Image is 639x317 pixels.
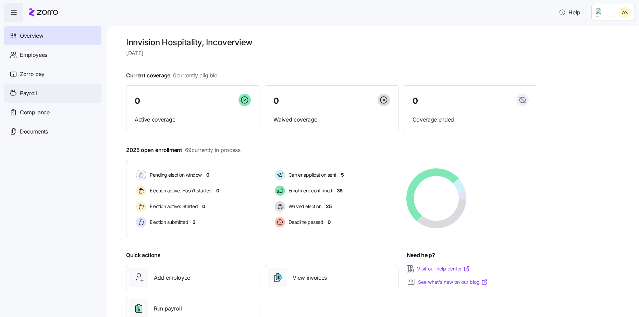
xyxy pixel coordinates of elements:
span: Add employee [154,274,190,282]
span: Active coverage [135,115,251,124]
a: Payroll [4,84,101,103]
a: Zorro pay [4,64,101,84]
span: 36 [337,187,343,194]
a: Overview [4,26,101,45]
span: 0 [273,97,279,105]
span: Carrier application sent [286,172,336,178]
span: 2025 open enrollment [126,146,241,154]
span: Employees [20,51,47,59]
span: 0 [216,187,219,194]
button: Help [553,5,586,19]
span: 0 [206,172,209,178]
span: 0 [413,97,418,105]
span: Election active: Hasn't started [148,187,212,194]
span: 25 [326,203,332,210]
span: Run payroll [154,304,182,313]
span: Enrollment confirmed [286,187,332,194]
span: Documents [20,127,48,136]
span: Quick actions [126,251,161,259]
span: Pending election window [148,172,202,178]
span: Waived coverage [273,115,390,124]
span: Compliance [20,108,50,117]
span: Need help? [407,251,435,259]
a: See what’s new on our blog [418,279,488,286]
h1: Innvision Hospitality, Inc overview [126,37,537,48]
a: Compliance [4,103,101,122]
span: 3 [193,219,196,226]
span: 0 [328,219,331,226]
span: Deadline passed [286,219,323,226]
span: Current coverage [126,71,217,80]
a: Employees [4,45,101,64]
span: 5 [341,172,344,178]
span: Waived election [286,203,322,210]
a: Documents [4,122,101,141]
a: Visit our help center [417,265,470,272]
img: Employer logo [596,8,610,16]
span: Zorro pay [20,70,45,78]
img: 25966653fc60c1c706604e5d62ac2791 [619,7,630,18]
span: Election submitted [148,219,188,226]
span: 0 currently eligible [173,71,217,80]
span: Overview [20,31,43,40]
span: 0 [135,97,140,105]
span: Coverage ended [413,115,529,124]
span: 69 currently in process [185,146,241,154]
span: Payroll [20,89,37,98]
span: 0 [202,203,205,210]
span: [DATE] [126,49,537,58]
span: Election active: Started [148,203,198,210]
span: View invoices [293,274,327,282]
span: Help [559,8,580,16]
